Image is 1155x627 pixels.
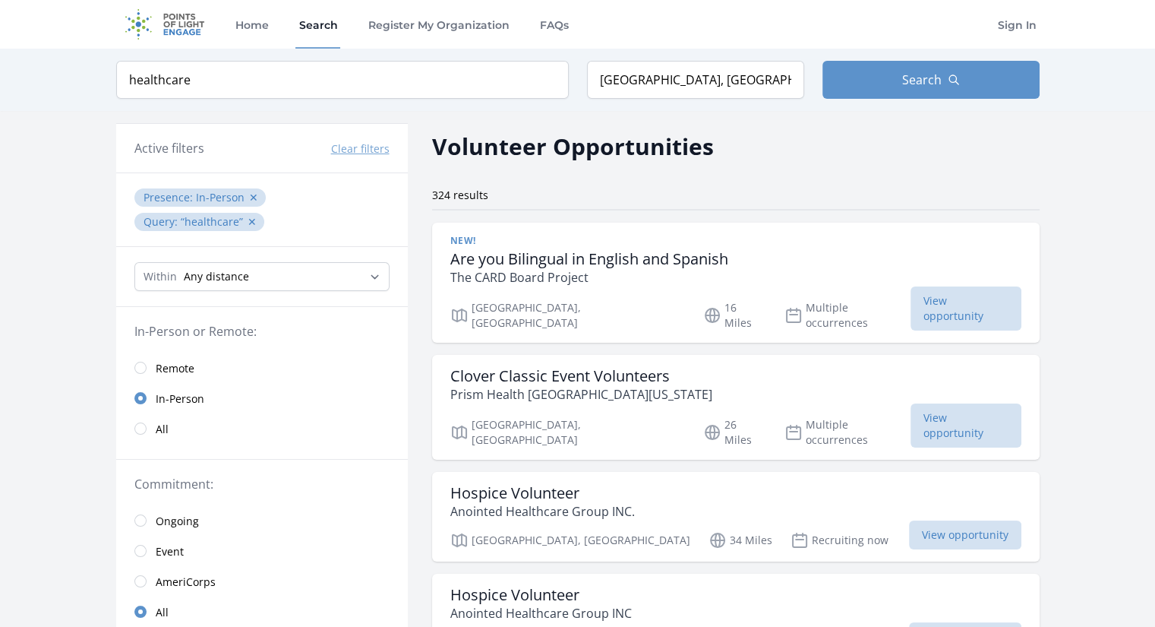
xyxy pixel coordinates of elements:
[156,361,194,376] span: Remote
[116,61,569,99] input: Keyword
[134,322,390,340] legend: In-Person or Remote:
[144,214,181,229] span: Query :
[156,575,216,590] span: AmeriCorps
[450,417,686,448] p: [GEOGRAPHIC_DATA], [GEOGRAPHIC_DATA]
[909,521,1021,549] span: View opportunity
[432,355,1040,460] a: Clover Classic Event Volunteers Prism Health [GEOGRAPHIC_DATA][US_STATE] [GEOGRAPHIC_DATA], [GEOG...
[116,566,408,597] a: AmeriCorps
[450,531,690,549] p: [GEOGRAPHIC_DATA], [GEOGRAPHIC_DATA]
[134,262,390,291] select: Search Radius
[156,514,199,529] span: Ongoing
[432,223,1040,343] a: New! Are you Bilingual in English and Spanish The CARD Board Project [GEOGRAPHIC_DATA], [GEOGRAPH...
[450,604,632,622] p: Anointed Healthcare Group INC
[248,214,257,230] button: ✕
[703,417,765,448] p: 26 Miles
[450,235,476,247] span: New!
[587,61,804,99] input: Location
[450,367,712,385] h3: Clover Classic Event Volunteers
[703,300,765,331] p: 16 Miles
[902,71,942,89] span: Search
[196,190,245,204] span: In-Person
[116,353,408,383] a: Remote
[181,214,243,229] q: healthcare
[134,475,390,493] legend: Commitment:
[910,287,1021,331] span: View opportunity
[249,190,258,205] button: ✕
[156,391,204,407] span: In-Person
[156,605,169,620] span: All
[331,141,390,157] button: Clear filters
[450,586,632,604] h3: Hospice Volunteer
[134,139,204,157] h3: Active filters
[116,597,408,627] a: All
[116,505,408,536] a: Ongoing
[784,300,911,331] p: Multiple occurrences
[116,413,408,444] a: All
[450,300,686,331] p: [GEOGRAPHIC_DATA], [GEOGRAPHIC_DATA]
[156,544,184,559] span: Event
[450,268,728,287] p: The CARD Board Project
[822,61,1040,99] button: Search
[144,190,196,204] span: Presence :
[784,417,911,448] p: Multiple occurrences
[432,472,1040,562] a: Hospice Volunteer Anointed Healthcare Group INC. [GEOGRAPHIC_DATA], [GEOGRAPHIC_DATA] 34 Miles Re...
[708,531,772,549] p: 34 Miles
[432,188,488,202] span: 324 results
[116,536,408,566] a: Event
[791,531,888,549] p: Recruiting now
[910,404,1021,448] span: View opportunity
[116,383,408,413] a: In-Person
[450,484,635,502] h3: Hospice Volunteer
[450,502,635,521] p: Anointed Healthcare Group INC.
[450,385,712,404] p: Prism Health [GEOGRAPHIC_DATA][US_STATE]
[156,422,169,437] span: All
[432,129,714,163] h2: Volunteer Opportunities
[450,250,728,268] h3: Are you Bilingual in English and Spanish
